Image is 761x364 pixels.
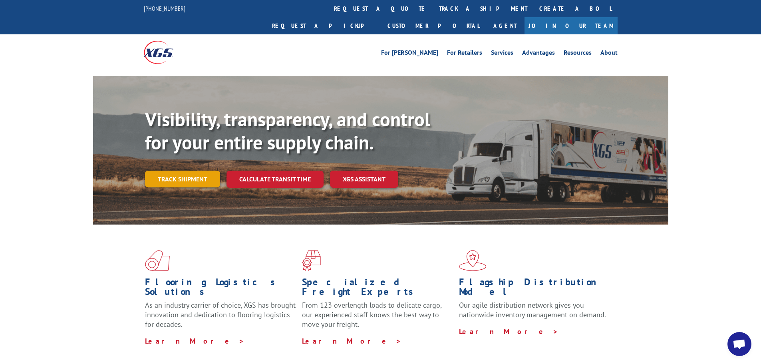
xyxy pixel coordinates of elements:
[459,327,558,336] a: Learn More >
[381,50,438,58] a: For [PERSON_NAME]
[727,332,751,356] div: Open chat
[145,336,244,346] a: Learn More >
[302,300,453,336] p: From 123 overlength loads to delicate cargo, our experienced staff knows the best way to move you...
[266,17,381,34] a: Request a pickup
[227,171,324,188] a: Calculate transit time
[145,300,296,329] span: As an industry carrier of choice, XGS has brought innovation and dedication to flooring logistics...
[491,50,513,58] a: Services
[302,336,401,346] a: Learn More >
[145,250,170,271] img: xgs-icon-total-supply-chain-intelligence-red
[145,277,296,300] h1: Flooring Logistics Solutions
[459,250,487,271] img: xgs-icon-flagship-distribution-model-red
[381,17,485,34] a: Customer Portal
[459,300,606,319] span: Our agile distribution network gives you nationwide inventory management on demand.
[522,50,555,58] a: Advantages
[600,50,618,58] a: About
[564,50,592,58] a: Resources
[330,171,398,188] a: XGS ASSISTANT
[447,50,482,58] a: For Retailers
[525,17,618,34] a: Join Our Team
[302,250,321,271] img: xgs-icon-focused-on-flooring-red
[145,171,220,187] a: Track shipment
[145,107,430,155] b: Visibility, transparency, and control for your entire supply chain.
[144,4,185,12] a: [PHONE_NUMBER]
[485,17,525,34] a: Agent
[459,277,610,300] h1: Flagship Distribution Model
[302,277,453,300] h1: Specialized Freight Experts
